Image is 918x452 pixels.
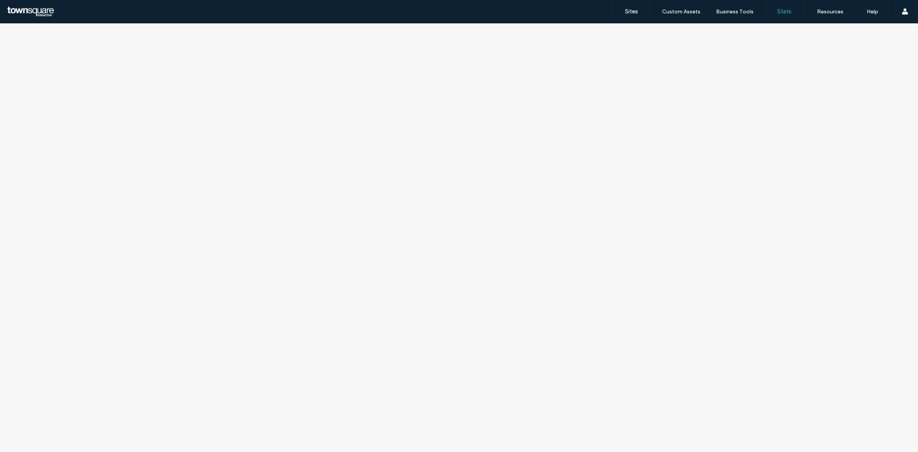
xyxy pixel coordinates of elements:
[716,8,754,15] label: Business Tools
[662,8,700,15] label: Custom Assets
[625,8,638,15] label: Sites
[867,8,878,15] label: Help
[817,8,843,15] label: Resources
[777,8,791,15] label: Stats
